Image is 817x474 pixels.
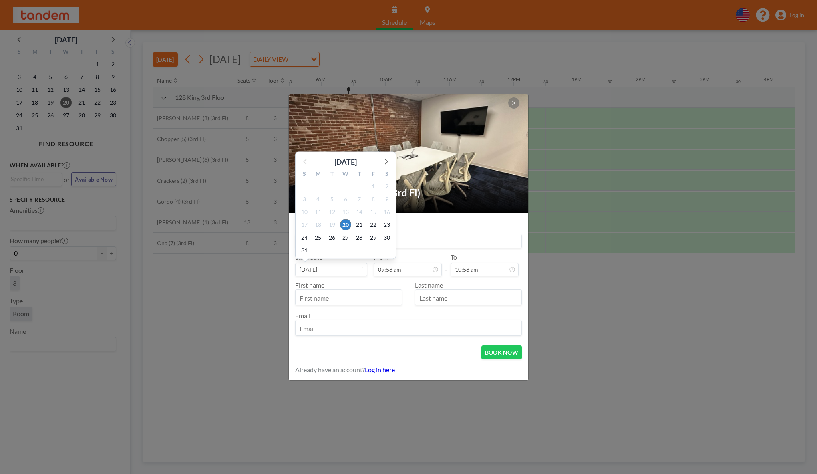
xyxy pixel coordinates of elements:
[365,366,395,373] a: Log in here
[296,234,521,248] input: Guest reservation
[295,312,310,319] label: Email
[298,187,519,199] h2: [PERSON_NAME] (6) (3rd Fl)
[451,253,457,261] label: To
[295,281,324,289] label: First name
[296,291,402,305] input: First name
[481,345,522,359] button: BOOK NOW
[415,291,521,305] input: Last name
[415,281,443,289] label: Last name
[295,366,365,374] span: Already have an account?
[289,63,529,244] img: 537.jpg
[445,256,447,274] span: -
[296,322,521,335] input: Email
